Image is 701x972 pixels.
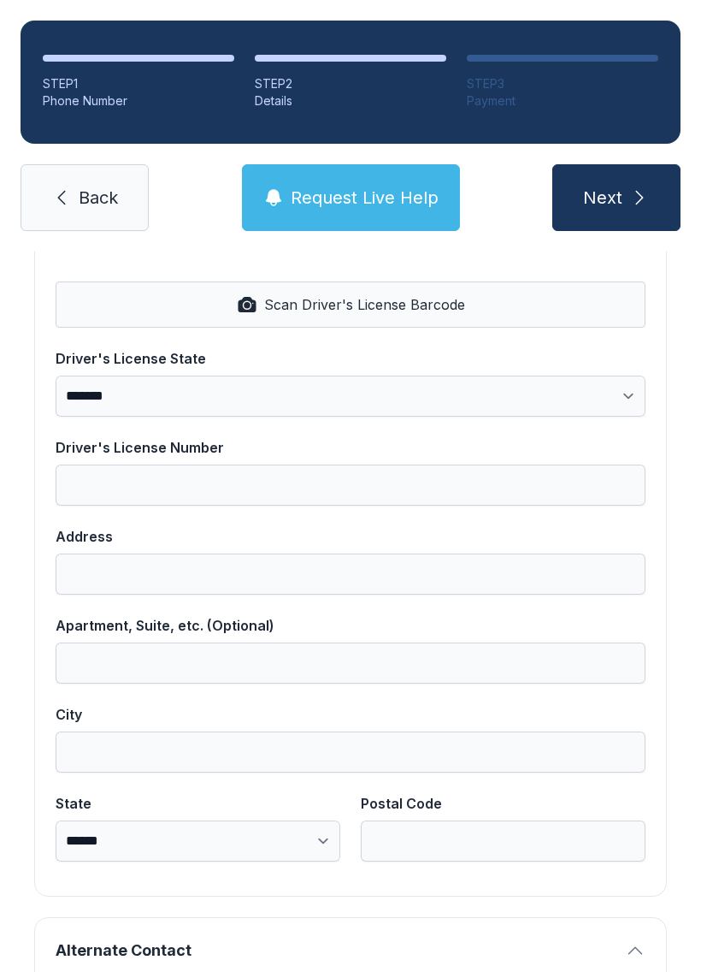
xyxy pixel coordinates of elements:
[56,465,645,506] input: Driver's License Number
[56,643,645,684] input: Apartment, Suite, etc. (Optional)
[56,793,340,814] div: State
[291,186,439,210] span: Request Live Help
[56,526,645,547] div: Address
[56,704,645,725] div: City
[56,437,645,458] div: Driver's License Number
[56,615,645,636] div: Apartment, Suite, etc. (Optional)
[583,186,622,210] span: Next
[264,294,465,315] span: Scan Driver's License Barcode
[79,186,118,210] span: Back
[56,732,645,773] input: City
[361,793,645,814] div: Postal Code
[361,821,645,862] input: Postal Code
[56,554,645,595] input: Address
[43,75,234,92] div: STEP 1
[255,75,446,92] div: STEP 2
[56,376,645,417] select: Driver's License State
[56,348,645,369] div: Driver's License State
[467,75,658,92] div: STEP 3
[255,92,446,110] div: Details
[467,92,658,110] div: Payment
[56,821,340,862] select: State
[56,939,618,963] span: Alternate Contact
[43,92,234,110] div: Phone Number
